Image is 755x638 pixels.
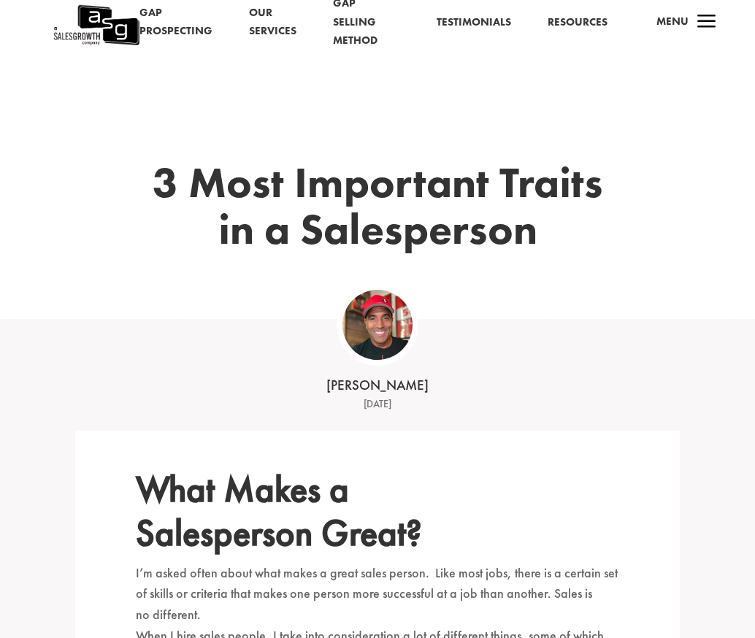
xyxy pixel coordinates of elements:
[437,13,511,32] a: Testimonials
[548,13,608,32] a: Resources
[53,3,140,47] a: A Sales Growth Company Logo
[53,3,140,47] img: ASG Co. Logo
[136,563,619,626] p: I’m asked often about what makes a great sales person. Like most jobs, there is a certain set of ...
[151,396,604,413] div: [DATE]
[137,159,618,261] h1: 3 Most Important Traits in a Salesperson
[139,4,212,41] a: Gap Prospecting
[151,376,604,396] div: [PERSON_NAME]
[249,4,296,41] a: Our Services
[136,467,619,563] h2: What Makes a Salesperson Great?
[656,14,689,28] span: Menu
[342,290,413,360] img: ASG Co_alternate lockup (1)
[692,8,721,37] span: a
